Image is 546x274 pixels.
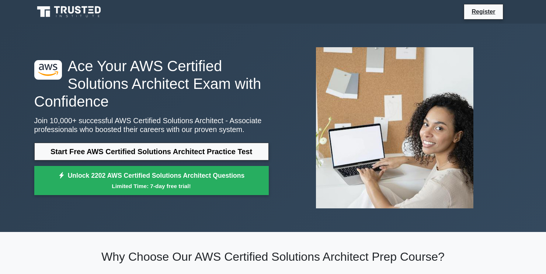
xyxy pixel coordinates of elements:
small: Limited Time: 7-day free trial! [44,182,260,190]
h1: Ace Your AWS Certified Solutions Architect Exam with Confidence [34,57,269,110]
a: Start Free AWS Certified Solutions Architect Practice Test [34,143,269,160]
a: Unlock 2202 AWS Certified Solutions Architect QuestionsLimited Time: 7-day free trial! [34,166,269,195]
p: Join 10,000+ successful AWS Certified Solutions Architect - Associate professionals who boosted t... [34,116,269,134]
a: Register [467,7,500,16]
h2: Why Choose Our AWS Certified Solutions Architect Prep Course? [34,250,512,264]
